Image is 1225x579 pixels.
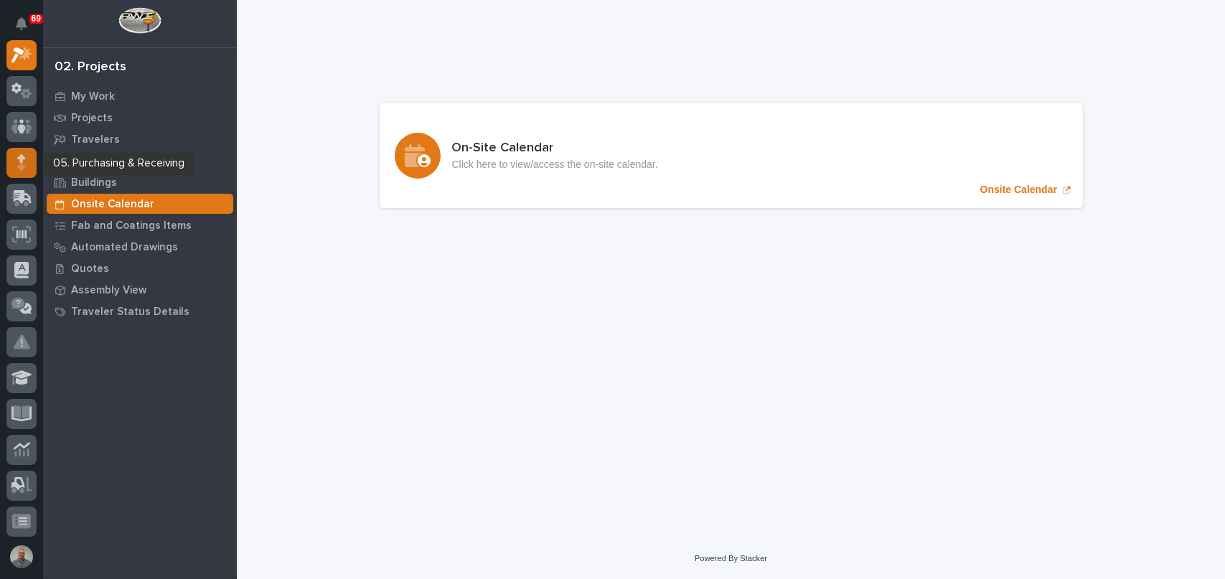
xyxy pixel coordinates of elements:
[452,141,658,156] h3: On-Site Calendar
[71,241,178,254] p: Automated Drawings
[6,9,37,39] button: Notifications
[43,85,237,107] a: My Work
[18,17,37,40] div: Notifications69
[43,301,237,322] a: Traveler Status Details
[55,60,126,75] div: 02. Projects
[71,198,154,211] p: Onsite Calendar
[118,7,161,34] img: Workspace Logo
[43,193,237,215] a: Onsite Calendar
[71,306,189,319] p: Traveler Status Details
[71,263,109,276] p: Quotes
[980,184,1057,196] p: Onsite Calendar
[71,155,126,168] p: Customers
[43,107,237,128] a: Projects
[43,279,237,301] a: Assembly View
[71,112,113,125] p: Projects
[71,133,120,146] p: Travelers
[71,90,115,103] p: My Work
[6,542,37,572] button: users-avatar
[380,103,1083,208] a: Onsite Calendar
[452,159,658,171] p: Click here to view/access the on-site calendar.
[43,258,237,279] a: Quotes
[695,554,767,562] a: Powered By Stacker
[71,176,117,189] p: Buildings
[71,284,146,297] p: Assembly View
[43,215,237,236] a: Fab and Coatings Items
[43,171,237,193] a: Buildings
[43,128,237,150] a: Travelers
[43,150,237,171] a: Customers
[71,220,192,232] p: Fab and Coatings Items
[32,14,41,24] p: 69
[43,236,237,258] a: Automated Drawings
